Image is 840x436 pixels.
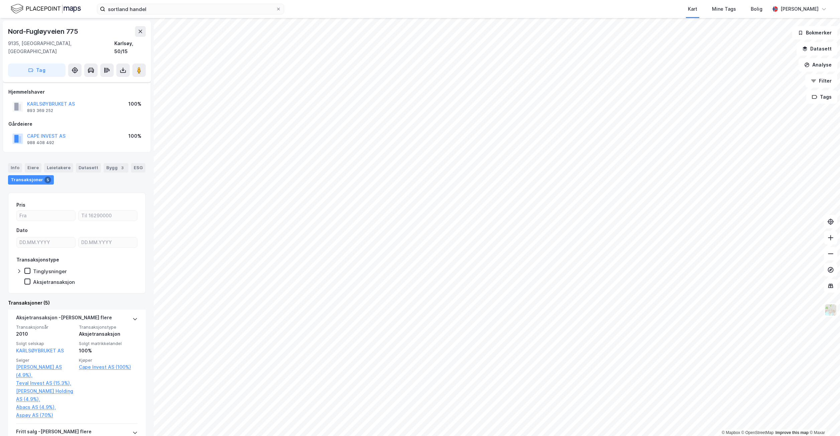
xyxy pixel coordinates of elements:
div: Gårdeiere [8,120,145,128]
input: Søk på adresse, matrikkel, gårdeiere, leietakere eller personer [105,4,276,14]
iframe: Chat Widget [807,404,840,436]
div: [PERSON_NAME] [781,5,819,13]
div: Tinglysninger [33,268,67,275]
a: [PERSON_NAME] AS (4.9%), [16,363,75,379]
button: Analyse [799,58,837,72]
div: 988 408 492 [27,140,54,145]
div: 100% [79,347,138,355]
div: 9135, [GEOGRAPHIC_DATA], [GEOGRAPHIC_DATA] [8,39,114,56]
span: Transaksjonstype [79,324,138,330]
a: Aspøy AS (70%) [16,411,75,419]
div: Datasett [76,163,101,173]
div: Bolig [751,5,762,13]
div: ESG [131,163,145,173]
div: Transaksjoner (5) [8,299,146,307]
button: Tags [806,90,837,104]
a: [PERSON_NAME] Holding AS (4.9%), [16,387,75,403]
span: Solgt matrikkelandel [79,341,138,346]
div: Aksjetransaksjon [33,279,75,285]
span: Selger [16,357,75,363]
img: logo.f888ab2527a4732fd821a326f86c7f29.svg [11,3,81,15]
a: KARLSØYBRUKET AS [16,348,64,353]
div: Info [8,163,22,173]
span: Transaksjonsår [16,324,75,330]
button: Datasett [797,42,837,56]
button: Tag [8,64,66,77]
div: Kart [688,5,697,13]
div: Bygg [104,163,128,173]
a: Teval Invest AS (15.3%), [16,379,75,387]
div: Hjemmelshaver [8,88,145,96]
a: Cape Invest AS (100%) [79,363,138,371]
a: Abacs AS (4.9%), [16,403,75,411]
button: Filter [805,74,837,88]
img: Z [824,304,837,316]
button: Bokmerker [792,26,837,39]
div: 2010 [16,330,75,338]
div: Mine Tags [712,5,736,13]
div: Aksjetransaksjon - [PERSON_NAME] flere [16,314,112,324]
a: Improve this map [775,430,809,435]
div: Transaksjoner [8,175,54,185]
div: Nord-Fugløyveien 775 [8,26,80,37]
input: DD.MM.YYYY [17,237,75,247]
span: Solgt selskap [16,341,75,346]
div: 3 [119,165,126,171]
input: DD.MM.YYYY [79,237,137,247]
div: Karlsøy, 50/15 [114,39,146,56]
div: 100% [128,100,141,108]
div: Eiere [25,163,41,173]
a: OpenStreetMap [741,430,774,435]
span: Kjøper [79,357,138,363]
a: Mapbox [722,430,740,435]
div: 893 369 252 [27,108,53,113]
div: Leietakere [44,163,73,173]
div: 5 [44,177,51,183]
input: Til 16290000 [79,211,137,221]
input: Fra [17,211,75,221]
div: Pris [16,201,25,209]
div: 100% [128,132,141,140]
div: Dato [16,226,28,234]
div: Aksjetransaksjon [79,330,138,338]
div: Transaksjonstype [16,256,59,264]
